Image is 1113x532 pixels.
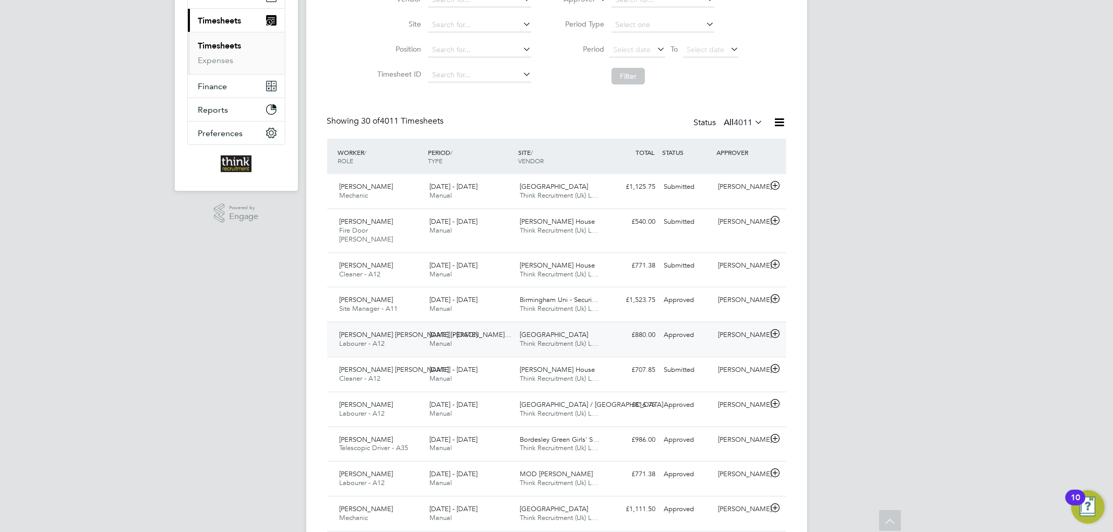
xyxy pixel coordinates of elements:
div: [PERSON_NAME] [714,292,768,309]
span: Manual [429,478,452,487]
span: Cleaner - A12 [340,270,381,279]
div: Approved [660,292,714,309]
div: [PERSON_NAME] [714,327,768,344]
input: Search for... [428,18,531,32]
span: Labourer - A12 [340,478,385,487]
span: VENDOR [518,156,544,165]
div: £707.85 [606,361,660,379]
div: £540.00 [606,213,660,231]
div: [PERSON_NAME] [714,257,768,274]
span: [PERSON_NAME] [340,261,393,270]
a: Timesheets [198,41,242,51]
span: Think Recruitment (Uk) L… [520,443,599,452]
span: Cleaner - A12 [340,374,381,383]
span: 4011 Timesheets [362,116,444,126]
span: Manual [429,374,452,383]
div: Submitted [660,178,714,196]
span: [PERSON_NAME] [340,182,393,191]
span: Timesheets [198,16,242,26]
span: Manual [429,191,452,200]
span: [DATE] - [DATE] [429,182,477,191]
button: Preferences [188,122,285,144]
label: Period Type [557,19,604,29]
span: Manual [429,409,452,418]
span: Manual [429,270,452,279]
span: [DATE] - [DATE] [429,330,477,339]
div: [PERSON_NAME] [714,178,768,196]
div: Showing [327,116,446,127]
span: Think Recruitment (Uk) L… [520,304,599,313]
div: Submitted [660,257,714,274]
div: Timesheets [188,32,285,74]
span: / [365,148,367,156]
span: Bordesley Green Girls' S… [520,435,600,444]
span: [GEOGRAPHIC_DATA] [520,182,588,191]
div: [PERSON_NAME] [714,431,768,449]
span: Think Recruitment (Uk) L… [520,270,599,279]
button: Filter [612,68,645,84]
div: £986.00 [606,431,660,449]
span: [GEOGRAPHIC_DATA] [520,504,588,513]
span: Select date [613,45,651,54]
div: Approved [660,501,714,518]
button: Reports [188,98,285,121]
span: [PERSON_NAME] [340,469,393,478]
span: [DATE] - [DATE] [429,365,477,374]
span: [DATE] - [DATE] [429,217,477,226]
div: Submitted [660,213,714,231]
div: [PERSON_NAME] [714,396,768,414]
label: Site [374,19,421,29]
span: / [450,148,452,156]
span: Reports [198,105,229,115]
span: [PERSON_NAME] House [520,217,595,226]
label: Timesheet ID [374,69,421,79]
div: [PERSON_NAME] [714,213,768,231]
span: [PERSON_NAME] [PERSON_NAME] [340,365,449,374]
span: Site Manager - A11 [340,304,398,313]
span: 4011 [734,117,753,128]
span: Manual [429,513,452,522]
span: MOD [PERSON_NAME] [520,469,593,478]
span: 30 of [362,116,380,126]
span: Manual [429,443,452,452]
span: Engage [229,212,258,221]
div: Approved [660,327,714,344]
span: Labourer - A12 [340,409,385,418]
span: Manual [429,339,452,348]
div: STATUS [660,143,714,162]
div: £880.00 [606,327,660,344]
span: / [531,148,533,156]
span: [DATE] - [DATE] [429,295,477,304]
span: [PERSON_NAME] House [520,261,595,270]
div: [PERSON_NAME] [714,501,768,518]
div: £1,523.75 [606,292,660,309]
input: Search for... [428,68,531,82]
div: £771.38 [606,466,660,483]
div: Status [694,116,765,130]
input: Select one [612,18,714,32]
div: SITE [516,143,606,170]
a: Go to home page [187,155,285,172]
div: WORKER [336,143,426,170]
span: [GEOGRAPHIC_DATA] / [GEOGRAPHIC_DATA] [520,400,663,409]
img: thinkrecruitment-logo-retina.png [221,155,252,172]
span: [DATE] - [DATE] [429,261,477,270]
div: Submitted [660,361,714,379]
div: £1,111.50 [606,501,660,518]
span: Birmingham Uni - Securi… [520,295,599,304]
span: Think Recruitment (Uk) L… [520,191,599,200]
button: Open Resource Center, 10 new notifications [1071,490,1105,524]
span: Mechanic [340,191,368,200]
span: Fire Door [PERSON_NAME] [340,226,393,244]
div: Approved [660,466,714,483]
div: 10 [1071,498,1080,511]
label: Position [374,44,421,54]
div: PERIOD [425,143,516,170]
span: [GEOGRAPHIC_DATA] [520,330,588,339]
label: All [724,117,763,128]
span: ROLE [338,156,354,165]
span: Think Recruitment (Uk) L… [520,513,599,522]
input: Search for... [428,43,531,57]
span: TOTAL [636,148,655,156]
span: Select date [687,45,724,54]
